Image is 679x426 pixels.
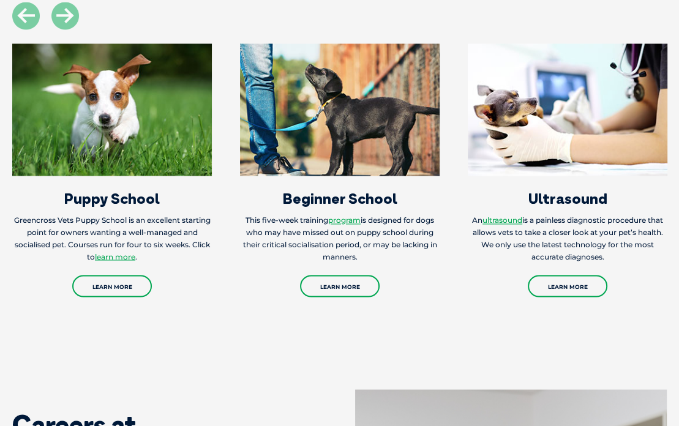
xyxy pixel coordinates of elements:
h3: Beginner School [240,191,440,206]
a: Learn More [300,275,380,297]
a: Learn More [72,275,152,297]
p: This five-week training is designed for dogs who may have missed out on puppy school during their... [240,214,440,263]
p: Greencross Vets Puppy School is an excellent starting point for owners wanting a well-managed and... [12,214,212,263]
a: learn more [95,252,135,261]
h3: Ultrasound [468,191,667,206]
a: Learn More [528,275,607,297]
a: ultrasound [482,215,522,225]
h3: Puppy School [12,191,212,206]
a: program [328,215,361,225]
p: An is a painless diagnostic procedure that allows vets to take a closer look at your pet’s health... [468,214,667,263]
img: Services_Ultrasound [468,43,667,176]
